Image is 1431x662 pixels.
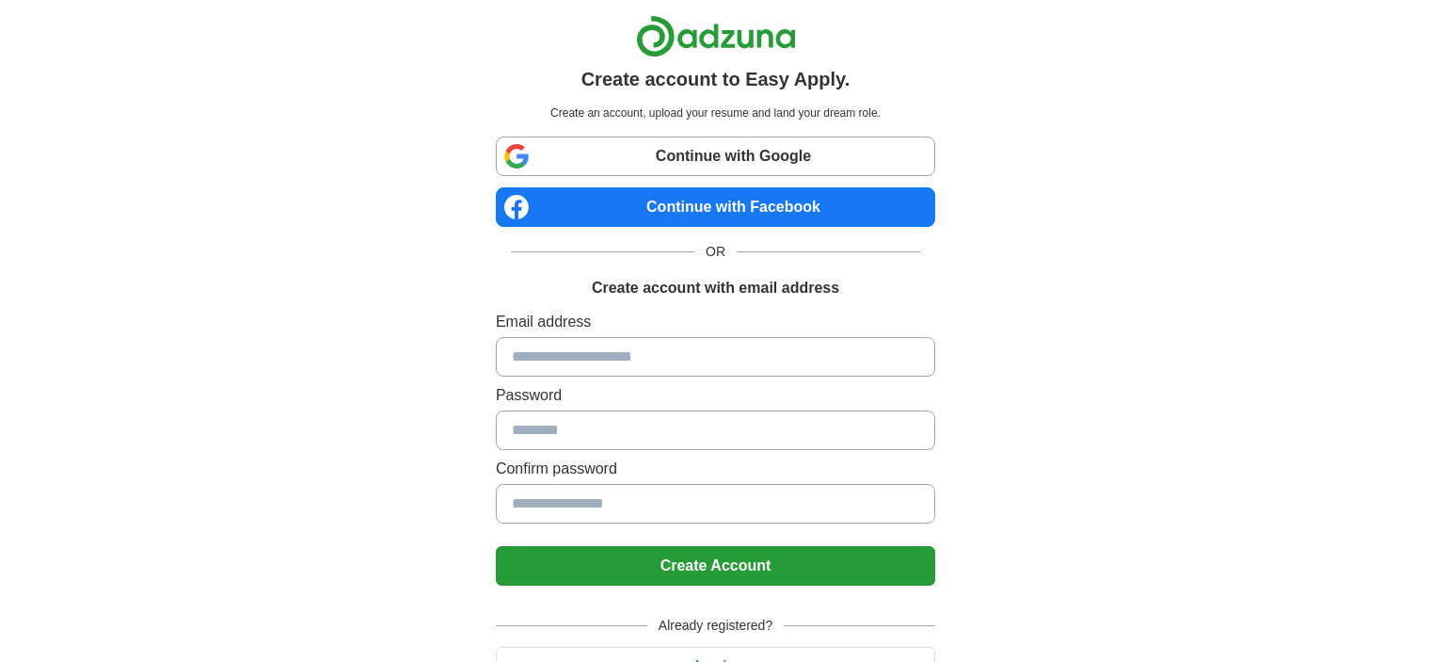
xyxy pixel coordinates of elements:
label: Confirm password [496,458,935,480]
button: Create Account [496,546,935,586]
p: Create an account, upload your resume and land your dream role. [500,105,931,121]
h1: Create account with email address [592,277,839,299]
img: Adzuna logo [636,15,796,57]
a: Continue with Facebook [496,187,935,227]
span: Already registered? [647,616,784,636]
h1: Create account to Easy Apply. [581,65,851,93]
label: Password [496,384,935,407]
span: OR [694,242,737,262]
a: Continue with Google [496,137,935,176]
label: Email address [496,311,935,333]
